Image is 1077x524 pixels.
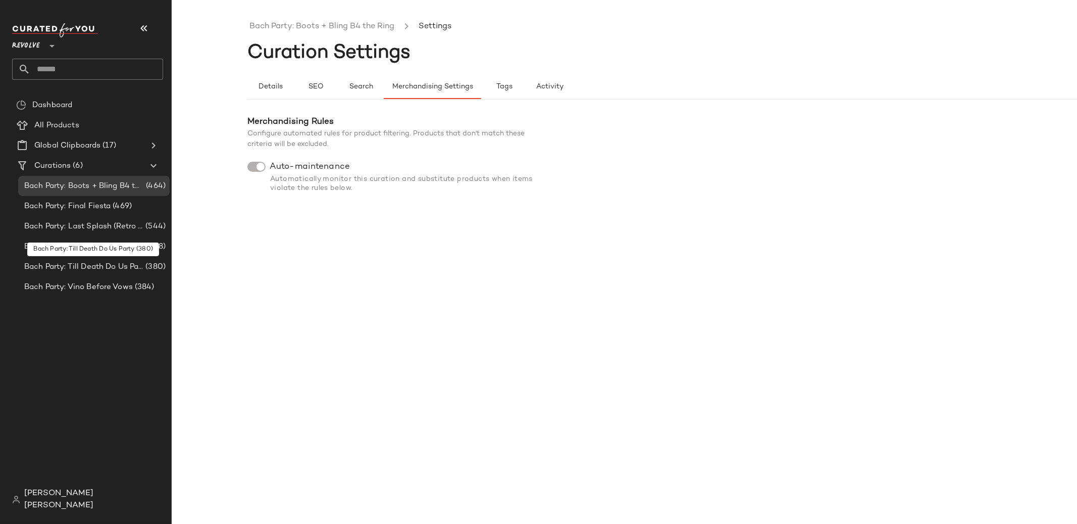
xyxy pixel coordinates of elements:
span: Curations [34,160,71,172]
span: Tags [496,83,512,91]
span: (308) [143,241,166,253]
span: Dashboard [32,100,72,111]
span: Curation Settings [247,43,411,63]
img: svg%3e [16,100,26,110]
span: Merchandising Rules [247,117,334,126]
span: Details [258,83,282,91]
span: Revolve [12,34,40,53]
span: Bach Party: Boots + Bling B4 the Ring [24,180,144,192]
span: Merchandising Settings [392,83,473,91]
div: Automatically monitor this curation and substitute products when items violate the rules below. [247,175,550,193]
span: All Products [34,120,79,131]
span: Bach Party: Till Death Do Us Party [24,261,143,273]
span: Global Clipboards [34,140,100,152]
span: (464) [144,180,166,192]
span: Bach Party: Vino Before Vows [24,281,133,293]
a: Bach Party: Boots + Bling B4 the Ring [249,20,394,33]
span: (469) [111,201,132,212]
span: (384) [133,281,155,293]
span: Bach Party: Seashells + Wedding Bells [24,241,143,253]
span: Search [349,83,373,91]
span: SEO [307,83,323,91]
img: svg%3e [12,496,20,504]
li: Settings [417,20,453,33]
span: (6) [71,160,82,172]
span: Auto-maintenance [270,162,350,172]
span: Configure automated rules for product filtering. Products that don't match these criteria will be... [247,130,525,148]
img: cfy_white_logo.C9jOOHJF.svg [12,23,98,37]
span: [PERSON_NAME] [PERSON_NAME] [24,488,163,512]
span: Bach Party: Last Splash (Retro [GEOGRAPHIC_DATA]) [24,221,143,232]
span: (380) [143,261,166,273]
span: Bach Party: Final Fiesta [24,201,111,212]
span: (17) [100,140,116,152]
span: (544) [143,221,166,232]
span: Activity [536,83,563,91]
